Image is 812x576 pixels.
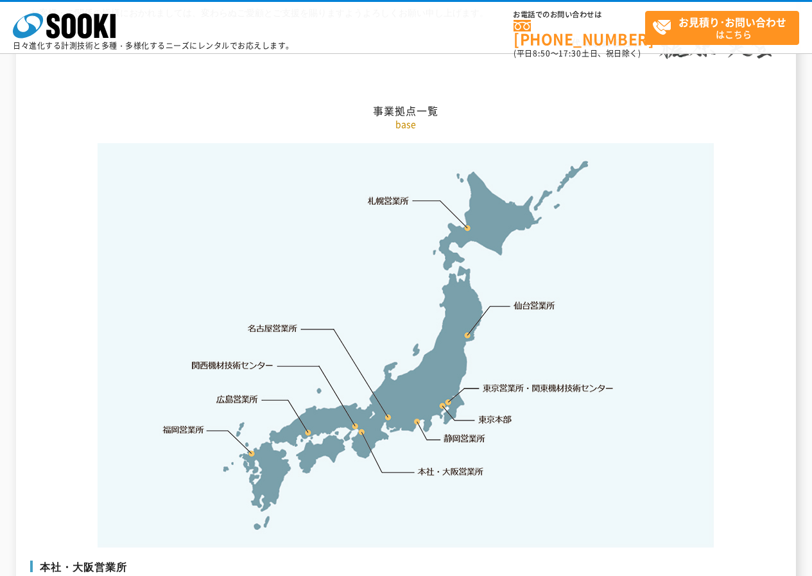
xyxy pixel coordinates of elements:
a: 東京本部 [479,414,512,426]
span: 17:30 [558,48,582,59]
a: 東京営業所・関東機材技術センター [483,381,615,394]
p: base [30,118,781,131]
a: 札幌営業所 [368,194,410,207]
a: お見積り･お問い合わせはこちら [645,11,799,45]
p: 日々進化する計測技術と多種・多様化するニーズにレンタルでお応えします。 [13,42,294,49]
strong: お見積り･お問い合わせ [678,14,786,30]
span: お電話でのお問い合わせは [514,11,645,19]
a: 関西機材技術センター [192,359,273,372]
a: 福岡営業所 [162,423,204,436]
a: 仙台営業所 [514,299,555,312]
img: 事業拠点一覧 [98,143,714,548]
a: 静岡営業所 [444,432,485,445]
span: はこちら [652,12,799,44]
a: 広島営業所 [217,392,259,405]
a: 名古屋営業所 [248,322,298,335]
a: [PHONE_NUMBER] [514,20,645,46]
span: 8:50 [533,48,551,59]
a: 本社・大阪営業所 [417,465,484,478]
span: (平日 ～ 土日、祝日除く) [514,48,641,59]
